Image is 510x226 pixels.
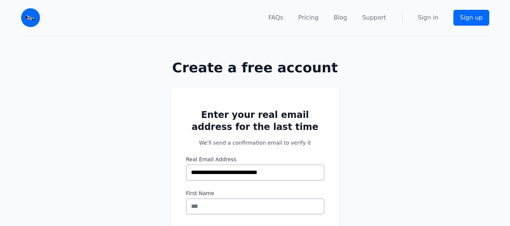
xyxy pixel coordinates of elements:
[186,156,324,163] label: Real Email Address
[21,8,40,27] img: Email Monster
[298,13,319,22] a: Pricing
[334,13,347,22] a: Blog
[186,139,324,147] p: We'll send a confirmation email to verify it
[418,13,439,22] a: Sign in
[268,13,283,22] a: FAQs
[146,60,364,75] h1: Create a free account
[186,109,324,133] h2: Enter your real email address for the last time
[186,189,324,197] label: First Name
[362,13,386,22] a: Support
[453,10,489,26] a: Sign up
